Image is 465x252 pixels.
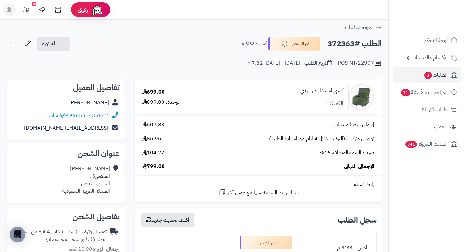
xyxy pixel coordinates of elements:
[62,165,110,195] div: [PERSON_NAME] المنصورة ، الخليج، الرياض المملكة العربية السعودية
[12,150,120,157] h2: عنوان الشحن
[142,98,181,106] div: الوحدة: 699.00
[12,213,120,221] h2: تفاصيل الشحن
[345,23,382,31] a: العودة للطلبات
[393,102,461,117] a: طلبات الإرجاع
[319,149,374,156] span: ضريبة القيمة المضافة 15%
[424,72,432,79] span: 3
[393,33,461,48] a: لوحة التحكم
[142,121,164,128] span: 607.83
[141,213,194,227] button: أضف تحديث جديد
[10,227,25,242] div: Open Intercom Messenger
[412,53,448,62] span: الأقسام والمنتجات
[405,141,417,148] span: 341
[300,87,343,95] a: كرسي استرخاء هزاز زيتي
[142,135,161,142] span: 86.96
[91,3,104,16] img: ai-face.png
[424,36,448,45] span: لوحة التحكم
[142,163,165,170] span: 799.00
[24,124,108,132] a: [EMAIL_ADDRESS][DOMAIN_NAME]
[69,99,109,107] a: [PERSON_NAME]
[338,59,382,67] div: POS-NT/22907
[393,136,461,152] a: السلات المتروكة341
[401,89,410,96] span: 11
[17,3,34,18] a: تحديثات المنصة
[240,236,292,249] div: تم الشحن
[78,6,88,14] span: رفيق
[327,37,382,51] h2: الطلب #372363
[338,216,377,224] h3: سجل الطلب
[42,40,55,48] span: الفاتورة
[32,2,36,6] div: 10
[37,37,70,51] a: الفاتورة
[421,18,459,31] img: logo-2.png
[393,67,461,83] a: الطلبات3
[434,122,447,131] span: العملاء
[227,189,299,197] span: شارك رابط السلة نفسها مع عميل آخر
[46,235,92,243] span: ( طرق شحن مخصصة )
[269,135,374,142] span: توصيل وتركيب (التركيب خلال 4 ايام من استلام الطلب)
[393,84,461,100] a: المراجعات والأسئلة11
[69,111,108,119] a: 966531435542
[247,59,332,67] div: تاريخ الطلب : [DATE] - [DATE] 7:32 م
[345,23,374,31] span: العودة للطلبات
[424,70,448,80] span: الطلبات
[400,88,448,97] span: المراجعات والأسئلة
[142,88,165,96] div: 699.00
[12,228,107,243] div: توصيل وتركيب (التركيب خلال 4 ايام من استلام الطلب)
[333,121,374,128] span: إجمالي سعر المنتجات
[268,37,320,51] button: تم الشحن
[49,111,68,119] a: واتساب
[242,40,267,47] small: أمس - 3:33 م
[218,188,299,197] a: شارك رابط السلة نفسها مع عميل آخر
[405,140,448,149] span: السلات المتروكة
[137,181,379,188] div: رابط السلة
[421,105,448,114] span: طلبات الإرجاع
[349,84,374,110] img: 1737963914-110102050047-90x90.jpg
[325,100,343,107] div: الكمية: 1
[393,119,461,135] a: العملاء
[142,149,164,156] span: 104.22
[344,163,374,170] span: الإجمالي النهائي
[12,84,120,92] h2: تفاصيل العميل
